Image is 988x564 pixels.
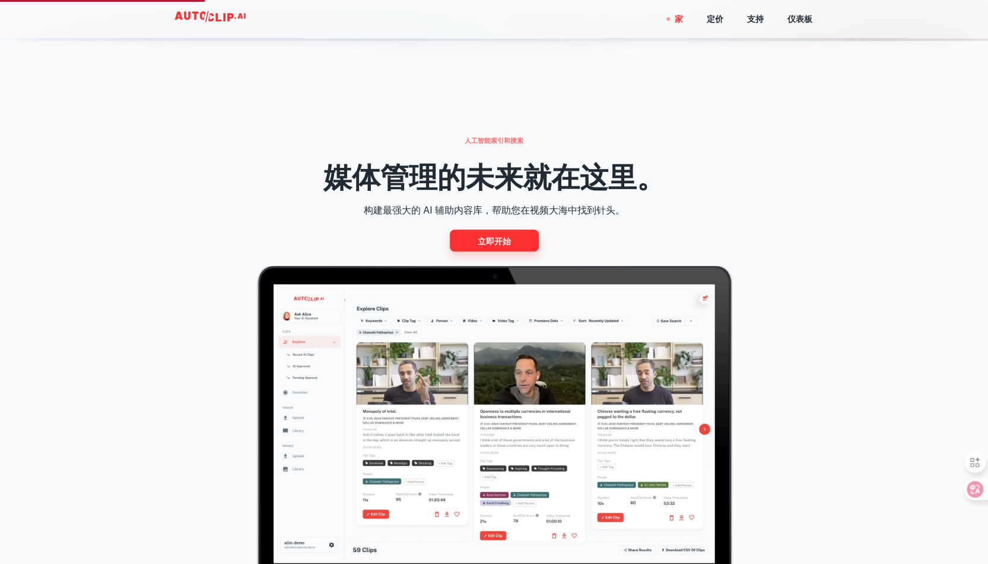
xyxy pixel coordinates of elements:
[747,15,764,24] font: 支持
[364,205,625,216] font: 构建最强大的 AI 辅助内容库，帮助您在视频大海中找到针头。
[450,230,539,251] a: 立即开始
[675,15,683,24] font: 家
[465,137,523,144] font: 人工智能索引和搜索
[787,15,812,24] font: 仪表板
[707,15,723,24] font: 定价
[323,160,665,194] font: 媒体管理的未来就在这里。
[478,236,511,246] font: 立即开始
